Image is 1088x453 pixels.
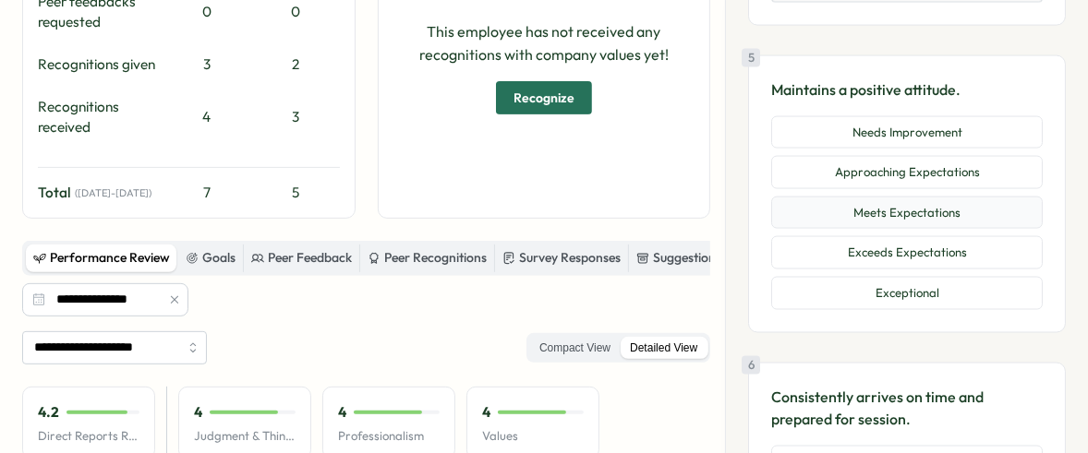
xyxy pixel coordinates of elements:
div: Survey Responses [502,248,621,268]
div: 3 [170,54,244,75]
label: Compact View [530,337,620,360]
button: Approaching Expectations [771,156,1043,189]
span: Recognize [514,82,574,113]
div: Recognitions given [38,54,163,75]
div: 0 [170,2,244,22]
div: 4 [170,107,244,127]
p: Judgment & Thinking Skills [194,428,296,445]
div: 5 [742,49,760,67]
div: 2 [251,54,340,75]
button: Recognize [496,81,592,114]
div: Performance Review [33,248,170,268]
button: Needs Improvement [771,116,1043,149]
p: Maintains a positive attitude. [771,78,1043,101]
p: 4.2 [38,402,59,423]
p: 4 [338,402,346,423]
button: Exceeds Expectations [771,236,1043,269]
div: 6 [742,356,760,375]
span: ( [DATE] - [DATE] ) [75,187,151,199]
div: 7 [170,183,244,203]
div: Suggestions Raised [636,248,762,268]
button: Meets Expectations [771,197,1043,230]
div: Peer Recognitions [368,248,487,268]
p: This employee has not received any recognitions with company values yet! [393,20,695,66]
span: Total [38,183,71,203]
p: 4 [482,402,490,423]
button: Exceptional [771,277,1043,310]
div: 3 [251,107,340,127]
label: Detailed View [621,337,707,360]
p: Values [482,428,584,445]
p: Professionalism [338,428,440,445]
div: Goals [186,248,236,268]
div: 0 [251,2,340,22]
p: 4 [194,402,202,423]
div: Recognitions received [38,97,163,137]
p: Direct Reports Review Avg [38,428,139,445]
p: Consistently arrives on time and prepared for session. [771,386,1043,432]
div: Peer Feedback [251,248,352,268]
div: 5 [251,183,340,203]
